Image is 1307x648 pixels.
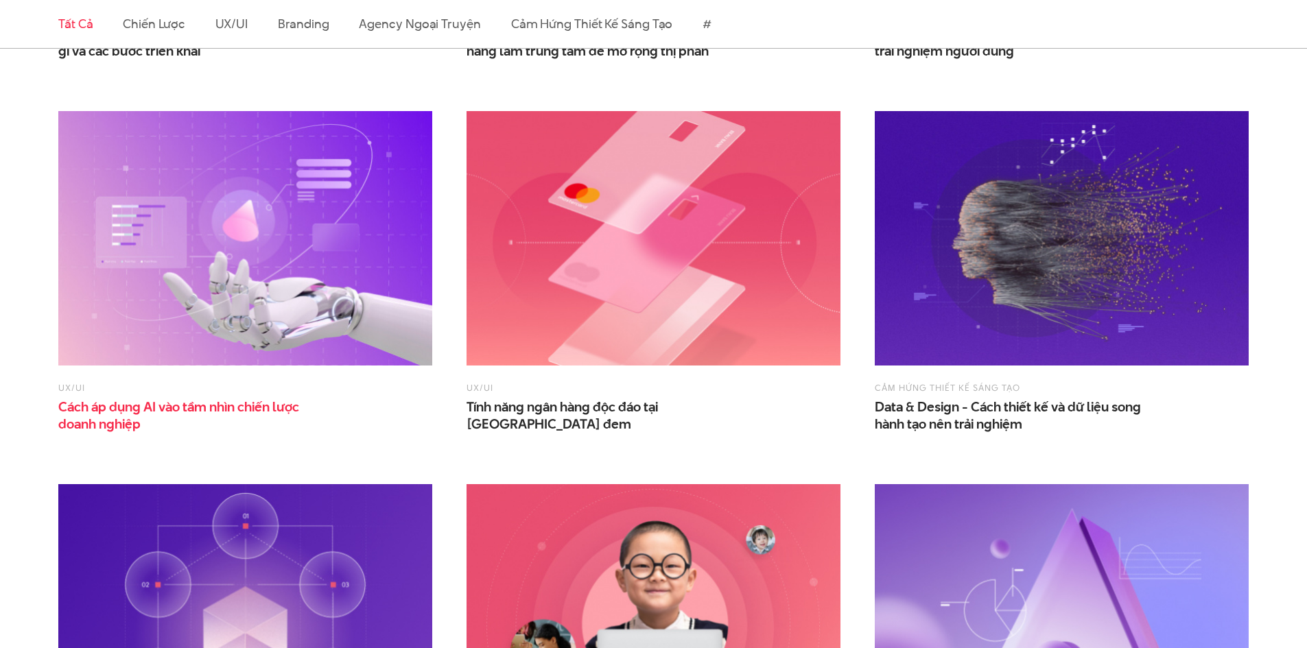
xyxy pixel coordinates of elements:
[58,416,141,433] span: doanh nghiệp
[58,15,93,32] a: Tất cả
[58,398,333,433] span: Cách áp dụng AI vào tầm nhìn chiến lược
[359,15,480,32] a: Agency ngoại truyện
[875,43,1014,60] span: trải nghiệm người dùng
[467,43,709,60] span: hàng làm trung tâm để mở rộng thị phần
[703,15,711,32] a: #
[875,398,1149,433] span: Data & Design - Cách thiết kế và dữ liệu song
[467,398,741,433] a: Tính năng ngân hàng độc đáo tại [GEOGRAPHIC_DATA] đem
[875,111,1249,365] img: Data & Design - Cách thiết kế và dữ liệu song hành tạo nên trải nghiệm
[511,15,673,32] a: Cảm hứng thiết kế sáng tạo
[467,111,840,365] img: Tính năng ngân hàng độc đáo tại Châu Á
[58,43,200,60] span: gì và các bước triển khai
[58,398,333,433] a: Cách áp dụng AI vào tầm nhìn chiến lượcdoanh nghiệp
[123,15,185,32] a: Chiến lược
[875,381,1020,394] a: Cảm hứng thiết kế sáng tạo
[278,15,329,32] a: Branding
[467,381,493,394] a: UX/UI
[58,111,432,365] img: Cách áp dụng AI vào tầm nhìn chiến lược doanh nghiệp
[215,15,248,32] a: UX/UI
[58,381,85,394] a: UX/UI
[875,416,1022,433] span: hành tạo nên trải nghiệm
[875,398,1149,433] a: Data & Design - Cách thiết kế và dữ liệu songhành tạo nên trải nghiệm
